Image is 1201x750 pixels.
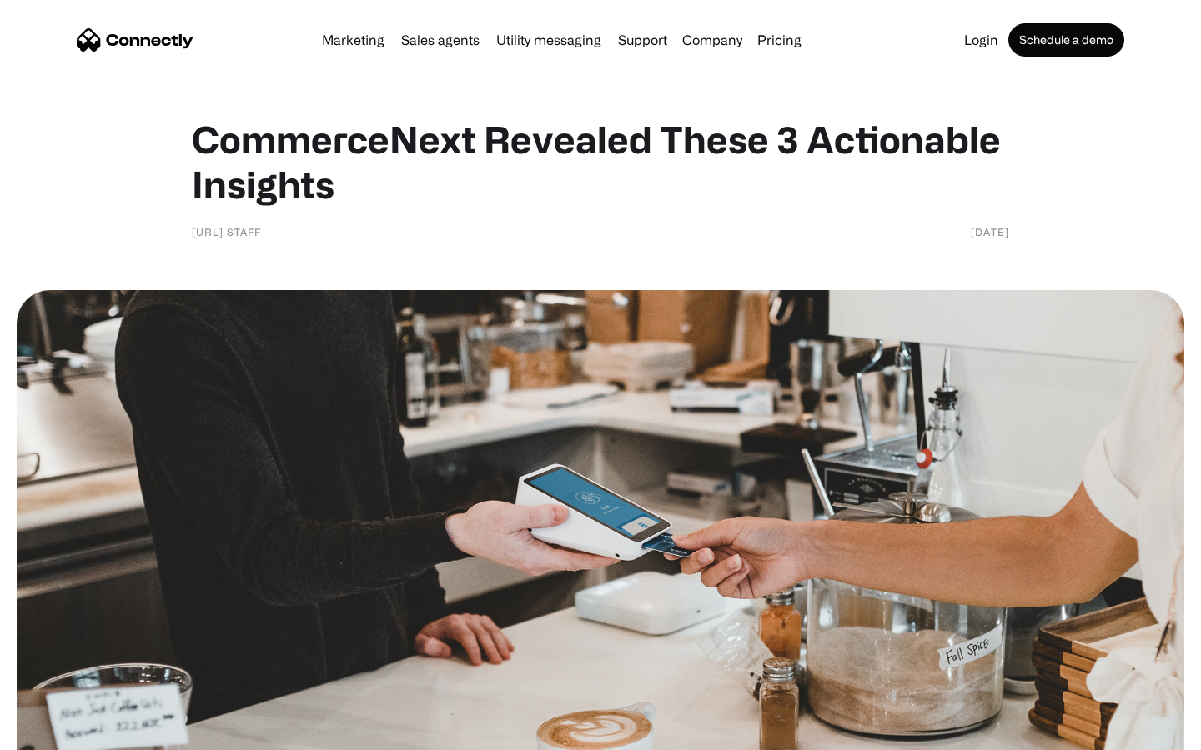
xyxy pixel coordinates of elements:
[17,721,100,744] aside: Language selected: English
[971,223,1009,240] div: [DATE]
[957,33,1005,47] a: Login
[751,33,808,47] a: Pricing
[77,27,193,52] a: home
[394,33,486,47] a: Sales agents
[490,33,608,47] a: Utility messaging
[611,33,674,47] a: Support
[682,28,742,52] div: Company
[1008,23,1124,57] a: Schedule a demo
[315,33,391,47] a: Marketing
[192,117,1009,207] h1: CommerceNext Revealed These 3 Actionable Insights
[33,721,100,744] ul: Language list
[192,223,261,240] div: [URL] Staff
[677,28,747,52] div: Company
